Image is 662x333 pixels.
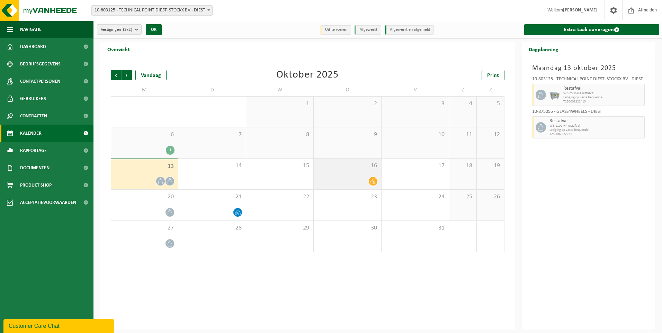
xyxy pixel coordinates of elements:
span: Print [487,73,499,78]
li: Uit te voeren [320,25,351,35]
span: 30 [317,224,377,232]
span: T250002222231 [549,132,643,136]
span: 17 [385,162,445,170]
span: 6 [115,131,175,138]
a: Print [482,70,504,80]
span: 13 [115,163,175,170]
span: 8 [250,131,310,138]
span: 26 [480,193,501,201]
h2: Dagplanning [522,42,565,56]
span: 22 [250,193,310,201]
span: Vorige [111,70,121,80]
h2: Overzicht [100,42,137,56]
span: Dashboard [20,38,46,55]
div: Vandaag [135,70,167,80]
td: Z [449,84,477,96]
td: D [314,84,381,96]
span: WB-1100-HP restafval [549,124,643,128]
span: Documenten [20,159,50,177]
span: Gebruikers [20,90,46,107]
td: V [382,84,449,96]
span: T250002222413 [563,100,643,104]
span: WB-2500-GA restafval [563,91,643,96]
a: Extra taak aanvragen [524,24,660,35]
span: 15 [250,162,310,170]
div: 1 [166,146,175,155]
span: 12 [480,131,501,138]
span: 10-803125 - TECHNICAL POINT DIEST- STOCKX BV - DIEST [91,5,213,16]
span: 4 [453,100,473,108]
td: Z [477,84,504,96]
li: Afgewerkt en afgemeld [385,25,434,35]
span: Volgende [122,70,132,80]
span: 19 [480,162,501,170]
span: 1 [250,100,310,108]
span: 24 [385,193,445,201]
span: Lediging op vaste frequentie [563,96,643,100]
span: 10-803125 - TECHNICAL POINT DIEST- STOCKX BV - DIEST [92,6,212,15]
span: 20 [115,193,175,201]
span: Rapportage [20,142,47,159]
span: 21 [182,193,242,201]
span: 5 [480,100,501,108]
span: Contactpersonen [20,73,60,90]
strong: [PERSON_NAME] [563,8,598,13]
button: Vestigingen(2/2) [97,24,142,35]
span: 23 [317,193,377,201]
div: 10-803125 - TECHNICAL POINT DIEST- STOCKX BV - DIEST [532,77,645,84]
button: OK [146,24,162,35]
span: Bedrijfsgegevens [20,55,61,73]
span: Vestigingen [101,25,132,35]
h3: Maandag 13 oktober 2025 [532,63,645,73]
span: 10 [385,131,445,138]
span: Lediging op vaste frequentie [549,128,643,132]
span: 27 [115,224,175,232]
span: 25 [453,193,473,201]
span: 18 [453,162,473,170]
iframe: chat widget [3,318,116,333]
span: Kalender [20,125,42,142]
div: 10-875095 - GLASS4WHEELS - DIEST [532,109,645,116]
img: WB-2500-GAL-GY-01 [549,90,560,100]
span: 14 [182,162,242,170]
div: Oktober 2025 [276,70,339,80]
span: 29 [250,224,310,232]
span: 11 [453,131,473,138]
span: Acceptatievoorwaarden [20,194,76,211]
td: D [178,84,246,96]
count: (2/2) [123,27,132,32]
span: 2 [317,100,377,108]
li: Afgewerkt [355,25,381,35]
span: 31 [385,224,445,232]
td: M [111,84,178,96]
span: 16 [317,162,377,170]
span: 7 [182,131,242,138]
td: W [246,84,314,96]
span: Restafval [563,86,643,91]
span: Contracten [20,107,47,125]
span: 28 [182,224,242,232]
span: Navigatie [20,21,42,38]
span: Restafval [549,118,643,124]
span: 3 [385,100,445,108]
span: 9 [317,131,377,138]
span: Product Shop [20,177,52,194]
